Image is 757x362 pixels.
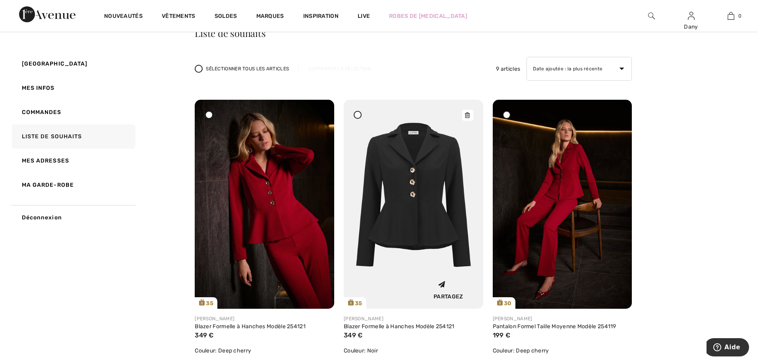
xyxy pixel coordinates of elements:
span: 0 [738,12,742,19]
a: Marques [256,13,284,21]
a: Commandes [10,100,136,124]
a: Blazer Formelle à Hanches Modèle 254121 [344,323,455,330]
a: Ma garde-robe [10,173,136,197]
span: 349 € [195,331,214,339]
a: Déconnexion [10,205,136,230]
span: Inspiration [303,13,339,21]
a: Mes adresses [10,149,136,173]
span: [GEOGRAPHIC_DATA] [22,60,88,67]
a: 30 [493,100,632,309]
a: Pantalon Formel Taille Moyenne Modèle 254119 [493,323,616,330]
a: Live [358,12,370,20]
a: Mes infos [10,76,136,100]
a: 0 [711,11,750,21]
div: [PERSON_NAME] [195,315,334,322]
a: Nouveautés [104,13,143,21]
div: Couleur: Deep cherry [195,347,334,355]
iframe: Ouvre un widget dans lequel vous pouvez trouver plus d’informations [707,338,749,358]
span: Sélectionner tous les articles [206,65,289,72]
img: Mes infos [688,11,695,21]
a: 35 [344,100,483,309]
h3: Liste de souhaits [195,28,632,38]
img: Mon panier [728,11,734,21]
span: 349 € [344,331,363,339]
a: Se connecter [688,12,695,19]
img: joseph-ribkoff-jackets-blazers-deep-cherry_254121c_1_6f43_search.jpg [195,100,334,309]
a: Soldes [215,13,237,21]
div: Dany [672,23,711,31]
span: 9 articles [496,65,520,73]
div: Supprimer la sélection [298,65,380,72]
a: 35 [195,100,334,309]
div: [PERSON_NAME] [344,315,483,322]
a: Blazer Formelle à Hanches Modèle 254121 [195,323,306,330]
a: Liste de souhaits [10,124,136,149]
img: recherche [648,11,655,21]
img: joseph-ribkoff-pants-deep-cherry_254119b_2_df16_search.jpg [493,100,632,309]
div: Couleur: Deep cherry [493,347,632,355]
img: 1ère Avenue [19,6,76,22]
a: Robes de [MEDICAL_DATA] [389,12,467,20]
img: joseph-ribkoff-jackets-blazers-black_254121a_1_558a_search.jpg [344,100,483,309]
a: Vêtements [162,13,196,21]
span: 199 € [493,331,511,339]
div: Couleur: Noir [344,347,483,355]
div: [PERSON_NAME] [493,315,632,322]
div: Partagez [420,275,477,303]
